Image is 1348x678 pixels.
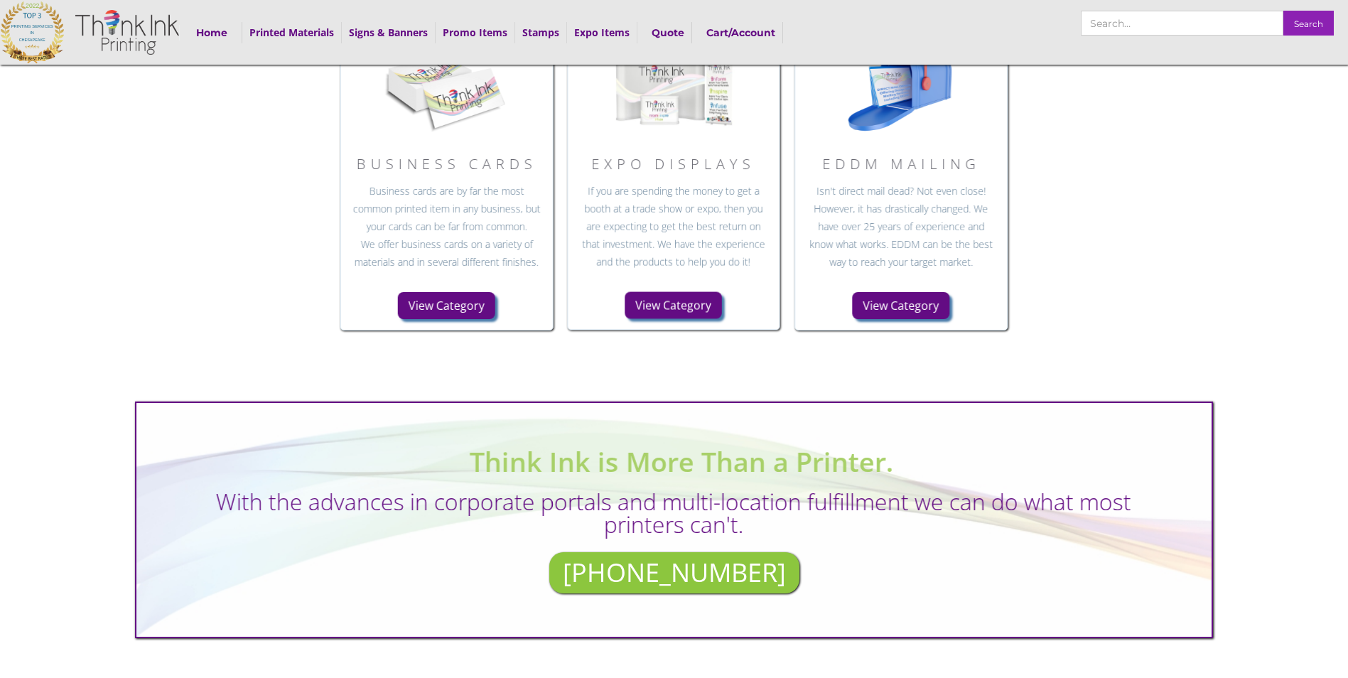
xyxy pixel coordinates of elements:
[807,154,997,175] h3: EDDM Mailing
[469,443,893,480] strong: Think Ink is More Than a Printer.
[351,182,541,271] p: Business cards are by far the most common printed item in any business, but your cards can be far...
[549,552,799,593] a: [PHONE_NUMBER]
[398,292,495,319] a: View Category
[522,26,559,39] a: Stamps
[351,154,541,175] h3: Business Cards
[436,22,515,43] div: Promo Items
[443,26,507,39] a: Promo Items
[579,154,769,175] h3: Expo Displays
[193,22,242,43] a: Home
[242,22,342,43] div: Printed Materials
[1283,11,1334,36] input: Search
[342,22,436,43] div: Signs & Banners
[853,292,950,319] a: View Category
[574,26,630,39] a: Expo Items
[249,26,334,39] a: Printed Materials
[515,22,567,43] div: Stamps
[196,26,227,39] strong: Home
[579,182,769,271] p: If you are spending the money to get a booth at a trade show or expo, then you are expecting to g...
[216,486,1131,539] em: With the advances in corporate portals and multi-location fulfillment we can do what most printer...
[625,292,723,319] a: View Category
[645,22,692,43] a: Quote
[706,26,775,39] strong: Cart/Account
[807,182,997,271] p: Isn't direct mail dead? Not even close! However, it has drastically changed. We have over 25 year...
[699,22,783,43] a: Cart/Account
[652,26,684,39] strong: Quote
[349,26,428,39] a: Signs & Banners
[567,22,637,43] div: Expo Items
[1081,11,1283,36] input: Search…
